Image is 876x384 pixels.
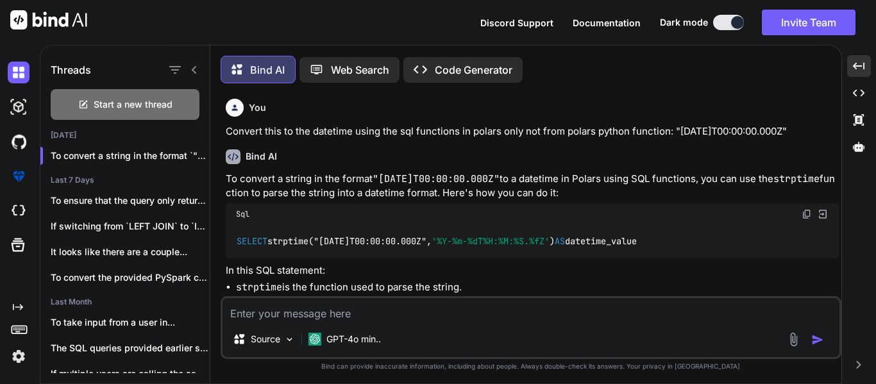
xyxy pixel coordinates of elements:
p: Convert this to the datetime using the sql functions in polars only not from polars python functi... [226,124,839,139]
p: In this SQL statement: [226,263,839,278]
p: Bind AI [250,62,285,78]
span: '%Y-%m-%dT%H:%M:%S.%fZ' [432,236,550,247]
h1: Threads [51,62,91,78]
p: To ensure that the query only returns... [51,194,210,207]
p: It looks like there are a couple... [51,246,210,258]
button: Documentation [573,16,641,29]
li: The format string specifies how the input string is structured, allowing Polars to correctly inte... [236,295,839,324]
code: strptime [236,281,282,294]
p: Code Generator [435,62,512,78]
span: Dark mode [660,16,708,29]
h6: Bind AI [246,150,277,163]
span: AS [555,236,565,247]
button: Invite Team [762,10,855,35]
p: To convert the provided PySpark code to... [51,271,210,284]
span: Documentation [573,17,641,28]
p: To take input from a user in... [51,316,210,329]
code: "[DATE]T00:00:00.000Z" [373,172,500,185]
img: settings [8,346,29,367]
img: premium [8,165,29,187]
p: The SQL queries provided earlier should work... [51,342,210,355]
img: darkAi-studio [8,96,29,118]
h2: Last Month [40,297,210,307]
li: is the function used to parse the string. [236,280,839,295]
p: To convert a string in the format `"2030... [51,149,210,162]
img: icon [811,333,824,346]
p: Source [251,333,280,346]
img: Bind AI [10,10,87,29]
button: Discord Support [480,16,553,29]
span: Discord Support [480,17,553,28]
p: Bind can provide inaccurate information, including about people. Always double-check its answers.... [221,362,841,371]
code: '%Y-%m-%dT%H:%M:%S.%fZ' [316,296,448,308]
p: To convert a string in the format to a datetime in Polars using SQL functions, you can use the fu... [226,172,839,201]
img: cloudideIcon [8,200,29,222]
p: Web Search [331,62,389,78]
p: If multiple users are calling the same... [51,367,210,380]
img: githubDark [8,131,29,153]
img: Open in Browser [817,208,829,220]
p: GPT-4o min.. [326,333,381,346]
code: strptime [773,172,820,185]
span: SELECT [237,236,267,247]
img: Pick Models [284,334,295,345]
h6: You [249,101,266,114]
p: If switching from `LEFT JOIN` to `INNER... [51,220,210,233]
img: copy [802,209,812,219]
span: Start a new thread [94,98,173,111]
code: strptime("[DATE]T00:00:00.000Z", ) datetime_value [236,235,638,248]
h2: Last 7 Days [40,175,210,185]
img: attachment [786,332,801,347]
h2: [DATE] [40,130,210,140]
img: GPT-4o mini [308,333,321,346]
span: Sql [236,209,249,219]
img: darkChat [8,62,29,83]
